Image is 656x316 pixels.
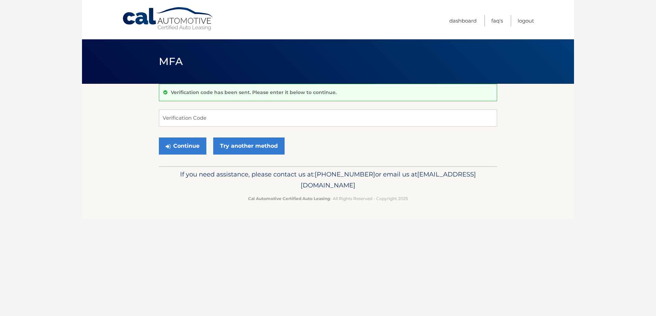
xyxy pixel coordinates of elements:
a: Cal Automotive [122,7,214,31]
span: MFA [159,55,183,68]
a: FAQ's [491,15,503,26]
a: Try another method [213,137,285,155]
span: [PHONE_NUMBER] [315,170,375,178]
p: Verification code has been sent. Please enter it below to continue. [171,89,337,95]
p: - All Rights Reserved - Copyright 2025 [163,195,493,202]
strong: Cal Automotive Certified Auto Leasing [248,196,330,201]
a: Logout [518,15,534,26]
a: Dashboard [449,15,477,26]
button: Continue [159,137,206,155]
p: If you need assistance, please contact us at: or email us at [163,169,493,191]
input: Verification Code [159,109,497,127]
span: [EMAIL_ADDRESS][DOMAIN_NAME] [301,170,476,189]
